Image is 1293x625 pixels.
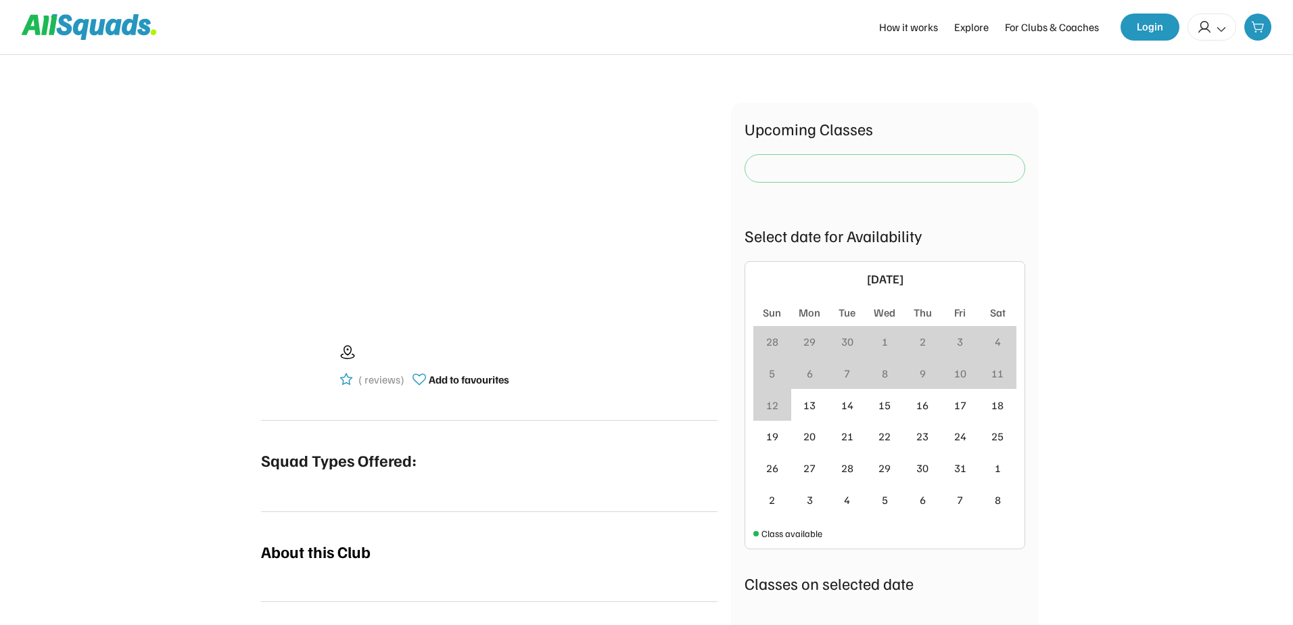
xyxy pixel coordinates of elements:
[954,428,966,444] div: 24
[358,371,404,388] div: ( reviews)
[839,304,855,321] div: Tue
[954,460,966,476] div: 31
[995,460,1001,476] div: 1
[954,397,966,413] div: 17
[1121,14,1179,41] button: Login
[954,19,989,35] div: Explore
[745,116,1025,141] div: Upcoming Classes
[261,539,371,563] div: About this Club
[304,103,676,305] img: yH5BAEAAAAALAAAAAABAAEAAAIBRAA7
[745,223,1025,248] div: Select date for Availability
[954,365,966,381] div: 10
[920,365,926,381] div: 9
[803,460,816,476] div: 27
[878,460,891,476] div: 29
[844,365,850,381] div: 7
[995,333,1001,350] div: 4
[769,365,775,381] div: 5
[991,428,1004,444] div: 25
[914,304,932,321] div: Thu
[745,571,1025,595] div: Classes on selected date
[807,365,813,381] div: 6
[916,460,928,476] div: 30
[991,397,1004,413] div: 18
[920,492,926,508] div: 6
[803,397,816,413] div: 13
[957,333,963,350] div: 3
[916,428,928,444] div: 23
[799,304,820,321] div: Mon
[1005,19,1099,35] div: For Clubs & Coaches
[766,428,778,444] div: 19
[990,304,1006,321] div: Sat
[841,397,853,413] div: 14
[766,333,778,350] div: 28
[844,492,850,508] div: 4
[769,492,775,508] div: 2
[766,460,778,476] div: 26
[776,270,993,288] div: [DATE]
[878,397,891,413] div: 15
[957,492,963,508] div: 7
[261,332,329,400] img: yH5BAEAAAAALAAAAAABAAEAAAIBRAA7
[763,304,781,321] div: Sun
[841,460,853,476] div: 28
[882,492,888,508] div: 5
[841,333,853,350] div: 30
[991,365,1004,381] div: 11
[807,492,813,508] div: 3
[429,371,509,388] div: Add to favourites
[874,304,895,321] div: Wed
[954,304,966,321] div: Fri
[803,333,816,350] div: 29
[841,428,853,444] div: 21
[882,365,888,381] div: 8
[761,526,822,540] div: Class available
[261,448,417,472] div: Squad Types Offered:
[878,428,891,444] div: 22
[995,492,1001,508] div: 8
[766,397,778,413] div: 12
[803,428,816,444] div: 20
[916,397,928,413] div: 16
[879,19,938,35] div: How it works
[882,333,888,350] div: 1
[920,333,926,350] div: 2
